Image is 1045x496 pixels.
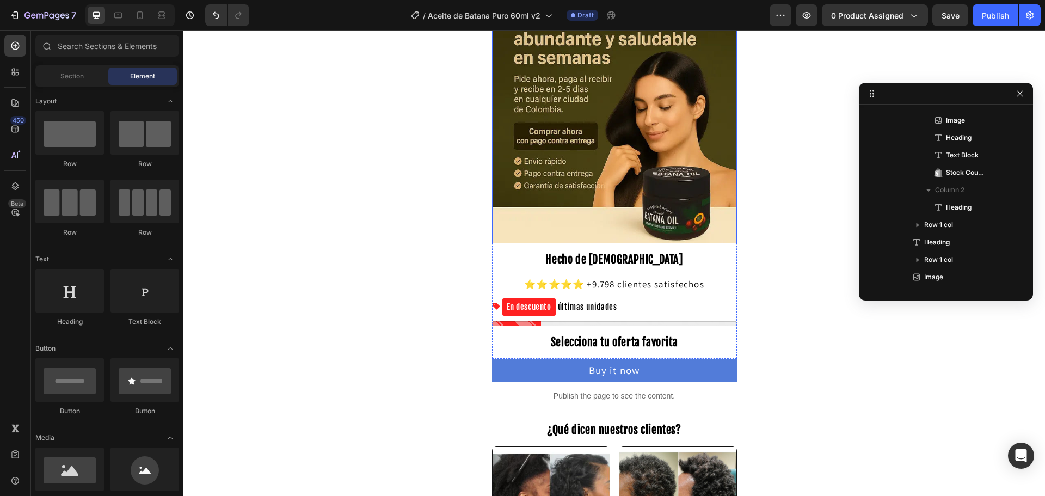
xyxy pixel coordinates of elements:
[946,202,972,213] span: Heading
[423,10,426,21] span: /
[428,10,540,21] span: Aceite de Batana Puro 60ml v2
[71,9,76,22] p: 7
[822,4,928,26] button: 0 product assigned
[35,317,104,327] div: Heading
[319,268,372,285] mark: En descuento
[35,254,49,264] span: Text
[924,219,953,230] span: Row 1 col
[405,333,457,347] div: Buy it now
[973,4,1018,26] button: Publish
[982,10,1009,21] div: Publish
[10,116,26,125] div: 450
[130,71,155,81] span: Element
[309,360,554,371] p: Publish the page to see the content.
[341,248,521,260] span: ⭐⭐⭐⭐⭐ +9.798 clientes satisfechos
[110,317,179,327] div: Text Block
[205,4,249,26] div: Undo/Redo
[162,340,179,357] span: Toggle open
[946,132,972,143] span: Heading
[319,267,434,286] p: últimas unidades
[942,11,960,20] span: Save
[60,71,84,81] span: Section
[946,115,965,126] span: Image
[935,185,964,195] span: Column 2
[367,305,494,319] span: Selecciona tu oferta favorita
[35,228,104,237] div: Row
[35,344,56,353] span: Button
[946,167,987,178] span: Stock Counter
[183,30,1045,496] iframe: Design area
[8,199,26,208] div: Beta
[364,393,497,406] span: ¿Qué dicen nuestros clientes?
[309,417,426,487] img: Copy_of_Untitled_Design_500_x_300_px_1.png
[35,433,54,443] span: Media
[924,254,953,265] span: Row 1 col
[924,237,950,248] span: Heading
[110,228,179,237] div: Row
[162,250,179,268] span: Toggle open
[309,328,554,352] button: Buy it now
[831,10,903,21] span: 0 product assigned
[35,406,104,416] div: Button
[946,150,979,161] span: Text Block
[162,93,179,110] span: Toggle open
[577,10,594,20] span: Draft
[110,406,179,416] div: Button
[35,159,104,169] div: Row
[162,429,179,446] span: Toggle open
[924,272,943,283] span: Image
[436,417,553,487] img: 2_f9bfc710-a541-4af0-9de7-00bb46f62cc3.png
[110,159,179,169] div: Row
[35,35,179,57] input: Search Sections & Elements
[4,4,81,26] button: 7
[35,96,57,106] span: Layout
[932,4,968,26] button: Save
[1008,443,1034,469] div: Open Intercom Messenger
[362,222,499,236] strong: Hecho de [DEMOGRAPHIC_DATA]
